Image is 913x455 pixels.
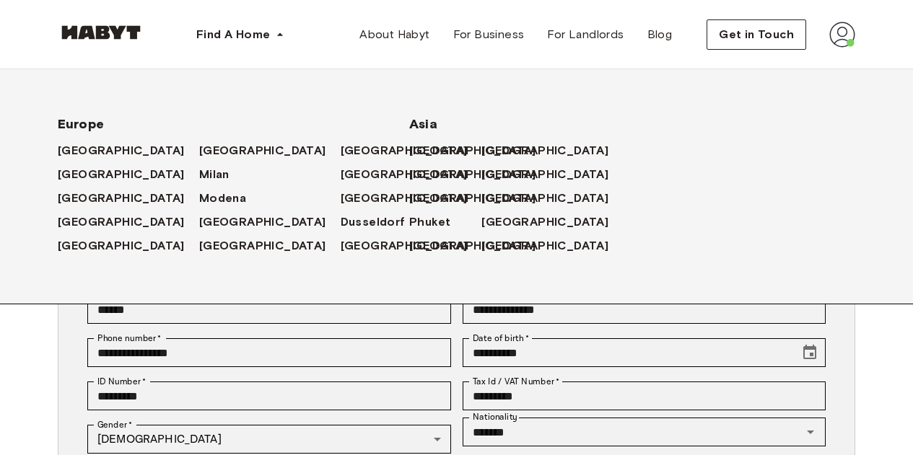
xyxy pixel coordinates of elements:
a: Milan [199,166,244,183]
span: [GEOGRAPHIC_DATA] [58,237,185,255]
a: For Landlords [536,20,635,49]
a: [GEOGRAPHIC_DATA] [481,213,623,231]
span: For Landlords [547,26,624,43]
span: For Business [453,26,525,43]
a: [GEOGRAPHIC_DATA] [199,213,341,231]
img: Habyt [58,25,144,40]
label: Date of birth [473,332,529,345]
span: [GEOGRAPHIC_DATA] [58,142,185,159]
a: [GEOGRAPHIC_DATA] [409,166,551,183]
span: Modena [199,190,246,207]
label: Phone number [97,332,162,345]
a: About Habyt [348,20,441,49]
span: [GEOGRAPHIC_DATA] [409,142,536,159]
label: ID Number [97,375,146,388]
button: Find A Home [185,20,296,49]
label: Nationality [473,411,517,423]
span: [GEOGRAPHIC_DATA] [409,237,536,255]
span: [GEOGRAPHIC_DATA] [481,213,608,231]
a: [GEOGRAPHIC_DATA] [341,190,482,207]
span: Asia [409,115,504,133]
a: [GEOGRAPHIC_DATA] [409,190,551,207]
a: [GEOGRAPHIC_DATA] [58,166,199,183]
a: [GEOGRAPHIC_DATA] [58,237,199,255]
span: [GEOGRAPHIC_DATA] [409,166,536,183]
label: Tax Id / VAT Number [473,375,559,388]
span: [GEOGRAPHIC_DATA] [341,166,468,183]
span: [GEOGRAPHIC_DATA] [199,213,326,231]
span: [GEOGRAPHIC_DATA] [199,142,326,159]
span: Phuket [409,213,450,231]
a: Phuket [409,213,465,231]
a: [GEOGRAPHIC_DATA] [58,142,199,159]
a: [GEOGRAPHIC_DATA] [409,142,551,159]
a: Blog [636,20,684,49]
a: [GEOGRAPHIC_DATA] [481,142,623,159]
span: [GEOGRAPHIC_DATA] [341,190,468,207]
a: For Business [442,20,536,49]
span: [GEOGRAPHIC_DATA] [58,213,185,231]
span: [GEOGRAPHIC_DATA] [409,190,536,207]
span: Get in Touch [719,26,794,43]
span: Find A Home [196,26,270,43]
a: [GEOGRAPHIC_DATA] [58,190,199,207]
span: About Habyt [359,26,429,43]
span: Milan [199,166,230,183]
a: [GEOGRAPHIC_DATA] [199,237,341,255]
a: [GEOGRAPHIC_DATA] [481,166,623,183]
span: [GEOGRAPHIC_DATA] [199,237,326,255]
label: Gender [97,418,132,431]
img: avatar [829,22,855,48]
button: Get in Touch [707,19,806,50]
span: [GEOGRAPHIC_DATA] [341,237,468,255]
span: Dusseldorf [341,213,406,231]
a: [GEOGRAPHIC_DATA] [341,166,482,183]
a: Dusseldorf [341,213,420,231]
a: [GEOGRAPHIC_DATA] [341,142,482,159]
a: [GEOGRAPHIC_DATA] [481,237,623,255]
a: [GEOGRAPHIC_DATA] [199,142,341,159]
button: Choose date, selected date is May 1, 1999 [795,338,824,367]
a: Modena [199,190,261,207]
span: Blog [647,26,673,43]
span: [GEOGRAPHIC_DATA] [58,190,185,207]
a: [GEOGRAPHIC_DATA] [409,237,551,255]
span: Europe [58,115,363,133]
span: [GEOGRAPHIC_DATA] [58,166,185,183]
a: [GEOGRAPHIC_DATA] [481,190,623,207]
a: [GEOGRAPHIC_DATA] [341,237,482,255]
a: [GEOGRAPHIC_DATA] [58,213,199,231]
span: [GEOGRAPHIC_DATA] [341,142,468,159]
button: Open [800,422,821,442]
div: [DEMOGRAPHIC_DATA] [87,425,451,454]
